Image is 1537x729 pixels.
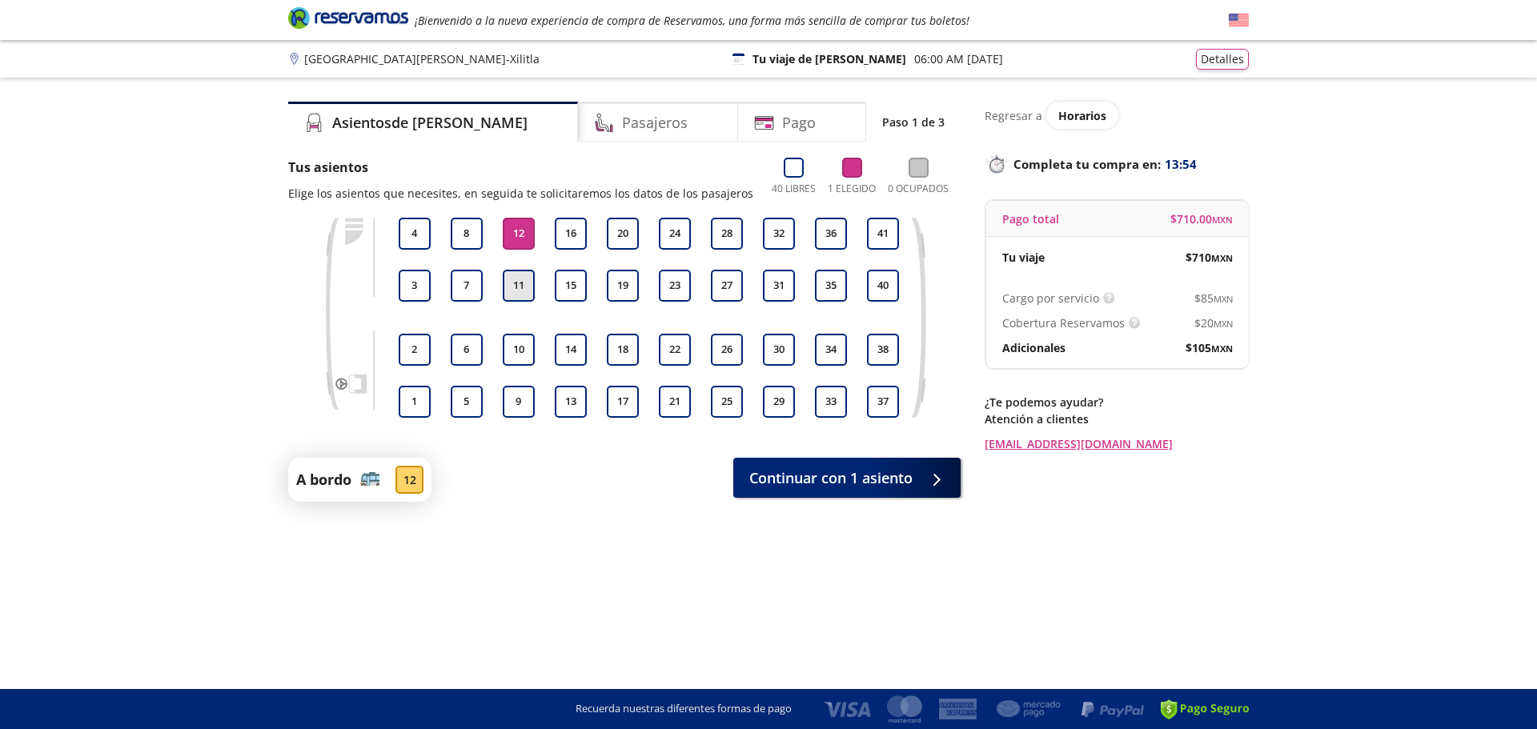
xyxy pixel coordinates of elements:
[555,218,587,250] button: 16
[659,386,691,418] button: 21
[1002,314,1125,331] p: Cobertura Reservamos
[555,386,587,418] button: 13
[815,386,847,418] button: 33
[503,386,535,418] button: 9
[1165,155,1197,174] span: 13:54
[288,185,753,202] p: Elige los asientos que necesites, en seguida te solicitaremos los datos de los pasajeros
[1212,214,1233,226] small: MXN
[815,270,847,302] button: 35
[288,158,753,177] p: Tus asientos
[1194,290,1233,306] span: $ 85
[659,270,691,302] button: 23
[1002,290,1099,306] p: Cargo por servicio
[288,6,408,34] a: Brand Logo
[867,218,899,250] button: 41
[296,469,351,491] p: A bordo
[576,701,792,717] p: Recuerda nuestras diferentes formas de pago
[1002,210,1059,227] p: Pago total
[399,218,431,250] button: 4
[985,411,1249,427] p: Atención a clientes
[332,112,528,134] h4: Asientos de [PERSON_NAME]
[985,153,1249,175] p: Completa tu compra en :
[503,218,535,250] button: 12
[815,218,847,250] button: 36
[503,270,535,302] button: 11
[304,50,540,67] p: [GEOGRAPHIC_DATA][PERSON_NAME] - Xilitla
[1211,342,1233,354] small: MXN
[882,114,945,130] p: Paso 1 de 3
[711,334,743,366] button: 26
[815,334,847,366] button: 34
[622,112,688,134] h4: Pasajeros
[985,102,1249,129] div: Regresar a ver horarios
[763,334,795,366] button: 30
[659,334,691,366] button: 22
[1196,49,1249,70] button: Detalles
[399,386,431,418] button: 1
[451,386,483,418] button: 5
[1214,318,1233,330] small: MXN
[1194,314,1233,331] span: $ 20
[399,270,431,302] button: 3
[288,6,408,30] i: Brand Logo
[451,334,483,366] button: 6
[914,50,1003,67] p: 06:00 AM [DATE]
[711,270,743,302] button: 27
[752,50,906,67] p: Tu viaje de [PERSON_NAME]
[607,218,639,250] button: 20
[867,386,899,418] button: 37
[828,182,876,196] p: 1 Elegido
[711,218,743,250] button: 28
[782,112,816,134] h4: Pago
[1170,210,1233,227] span: $ 710.00
[985,107,1042,124] p: Regresar a
[867,270,899,302] button: 40
[1211,252,1233,264] small: MXN
[607,334,639,366] button: 18
[503,334,535,366] button: 10
[733,458,961,498] button: Continuar con 1 asiento
[763,386,795,418] button: 29
[1002,339,1065,356] p: Adicionales
[985,394,1249,411] p: ¿Te podemos ayudar?
[763,218,795,250] button: 32
[555,270,587,302] button: 15
[555,334,587,366] button: 14
[1214,293,1233,305] small: MXN
[1186,339,1233,356] span: $ 105
[763,270,795,302] button: 31
[399,334,431,366] button: 2
[1229,10,1249,30] button: English
[659,218,691,250] button: 24
[888,182,949,196] p: 0 Ocupados
[1186,249,1233,266] span: $ 710
[1058,108,1106,123] span: Horarios
[415,13,969,28] em: ¡Bienvenido a la nueva experiencia de compra de Reservamos, una forma más sencilla de comprar tus...
[749,467,913,489] span: Continuar con 1 asiento
[395,466,423,494] div: 12
[607,386,639,418] button: 17
[711,386,743,418] button: 25
[1002,249,1045,266] p: Tu viaje
[451,270,483,302] button: 7
[772,182,816,196] p: 40 Libres
[451,218,483,250] button: 8
[867,334,899,366] button: 38
[607,270,639,302] button: 19
[985,435,1249,452] a: [EMAIL_ADDRESS][DOMAIN_NAME]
